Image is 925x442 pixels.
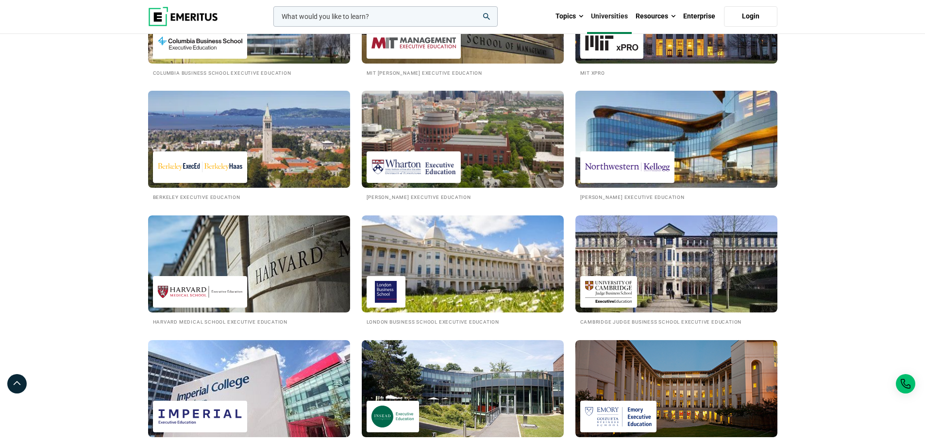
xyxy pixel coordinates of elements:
[148,215,350,326] a: Universities We Work With Harvard Medical School Executive Education Harvard Medical School Execu...
[362,215,564,312] img: Universities We Work With
[158,281,242,303] img: Harvard Medical School Executive Education
[575,215,777,312] img: Universities We Work With
[362,91,564,201] a: Universities We Work With Wharton Executive Education [PERSON_NAME] Executive Education
[575,340,777,437] img: Universities We Work With
[362,91,564,188] img: Universities We Work With
[371,32,456,54] img: MIT Sloan Executive Education
[371,156,456,178] img: Wharton Executive Education
[362,340,564,437] img: Universities We Work With
[362,215,564,326] a: Universities We Work With London Business School Executive Education London Business School Execu...
[153,68,345,77] h2: Columbia Business School Executive Education
[585,406,652,427] img: Emory Executive Education
[575,215,777,326] a: Universities We Work With Cambridge Judge Business School Executive Education Cambridge Judge Bus...
[575,91,777,201] a: Universities We Work With Kellogg Executive Education [PERSON_NAME] Executive Education
[580,193,773,201] h2: [PERSON_NAME] Executive Education
[580,317,773,326] h2: Cambridge Judge Business School Executive Education
[724,6,777,27] a: Login
[148,340,350,437] img: Universities We Work With
[585,32,639,54] img: MIT xPRO
[153,193,345,201] h2: Berkeley Executive Education
[367,317,559,326] h2: London Business School Executive Education
[580,68,773,77] h2: MIT xPRO
[575,91,777,188] img: Universities We Work With
[585,281,632,303] img: Cambridge Judge Business School Executive Education
[138,86,360,193] img: Universities We Work With
[585,156,670,178] img: Kellogg Executive Education
[153,317,345,326] h2: Harvard Medical School Executive Education
[371,281,401,303] img: London Business School Executive Education
[273,6,498,27] input: woocommerce-product-search-field-0
[148,215,350,312] img: Universities We Work With
[371,406,414,427] img: INSEAD Executive Education
[367,193,559,201] h2: [PERSON_NAME] Executive Education
[148,91,350,201] a: Universities We Work With Berkeley Executive Education Berkeley Executive Education
[158,406,242,427] img: Imperial Executive Education
[158,32,242,54] img: Columbia Business School Executive Education
[367,68,559,77] h2: MIT [PERSON_NAME] Executive Education
[158,156,242,178] img: Berkeley Executive Education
